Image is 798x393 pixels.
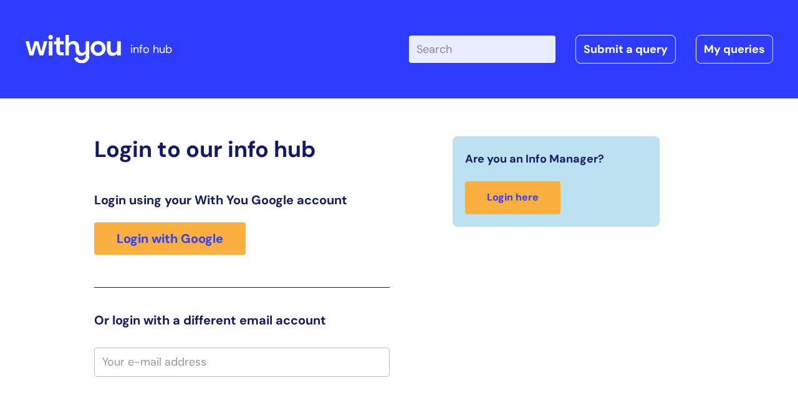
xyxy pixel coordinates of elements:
[94,348,390,376] input: Your e-mail address
[94,136,390,163] h2: Login to our info hub
[696,35,773,64] a: My queries
[409,36,555,63] input: Search
[130,39,172,59] p: info hub
[465,149,604,169] span: Are you an Info Manager?
[94,192,390,207] h3: Login using your With You Google account
[94,222,246,255] a: Login with Google
[465,181,560,214] a: Login here
[575,35,676,64] a: Submit a query
[94,313,390,328] h3: Or login with a different email account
